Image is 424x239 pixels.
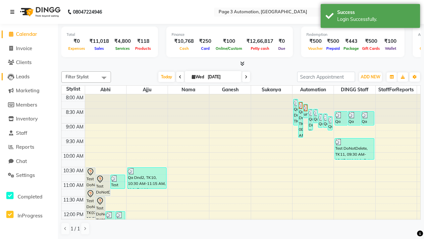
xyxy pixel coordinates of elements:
a: Leads [2,73,56,81]
div: Test DoNotDelete, TK12, 10:45 AM-11:15 AM, Hair Cut By Expert-Men [111,175,125,189]
span: Invoice [16,45,32,51]
span: Completed [18,194,42,200]
a: Settings [2,172,56,179]
b: 08047224946 [73,3,102,21]
div: Test DoNotDelete, TK07, 11:15 AM-12:15 PM, Hair Cut-Women [86,190,95,218]
a: Staff [2,129,56,137]
span: Card [199,46,211,51]
div: Test DoNotDelete, TK09, 11:30 AM-12:30 PM, Hair Cut-Women [96,197,105,225]
div: ₹0 [67,38,87,45]
div: ₹500 [324,38,342,45]
span: Leads [16,73,29,80]
span: Services [114,46,132,51]
span: Prepaid [325,46,342,51]
div: Qa Dnd2, TK10, 10:30 AM-11:15 AM, Hair Cut-Men [128,168,166,189]
a: Calendar [2,31,56,38]
span: Ganesh [209,86,250,94]
span: Filter Stylist [66,74,89,79]
span: Online/Custom [214,46,244,51]
div: ₹11,018 [87,38,112,45]
div: Qa Dnd2, TK17, 08:15 AM-09:30 AM, Hair Cut By Expert-Men,Hair Cut-Men [298,102,303,137]
input: Search Appointment [297,72,355,82]
div: ₹12,66,817 [244,38,276,45]
div: Login Successfully. [337,16,415,23]
div: 12:00 PM [62,211,85,218]
div: 11:30 AM [62,197,85,203]
span: InProgress [18,212,42,219]
a: Chat [2,158,56,165]
span: ADD NEW [361,74,380,79]
div: Test DoNotDelete, TK06, 10:30 AM-11:15 AM, Hair Cut-Men [86,168,95,189]
div: 11:00 AM [62,182,85,189]
div: Qa Dnd2, TK19, 08:35 AM-09:05 AM, Hair Cut By Expert-Men [335,112,347,125]
input: 2025-09-03 [206,72,239,82]
span: Cash [178,46,190,51]
span: Ajju [127,86,168,94]
div: ₹0 [276,38,288,45]
span: StaffForReports [376,86,417,94]
span: Clients [16,59,31,65]
span: Sukanya [251,86,292,94]
span: Today [158,72,175,82]
div: Redemption [306,32,399,38]
img: logo [17,3,62,21]
div: Test DoNotDelete, TK08, 10:45 AM-11:30 AM, Hair Cut-Men [96,175,110,196]
span: Due [277,46,287,51]
div: 9:00 AM [65,123,85,130]
div: Qa Dnd2, TK21, 08:35 AM-09:05 AM, Hair cut Below 12 years (Boy) [361,112,374,125]
div: Qa Dnd2, TK24, 08:40 AM-09:10 AM, Hair Cut By Expert-Men [323,114,328,127]
div: ₹250 [196,38,214,45]
div: ₹4,800 [112,38,133,45]
span: Wallet [383,46,398,51]
a: Clients [2,59,56,66]
div: ₹500 [360,38,382,45]
div: Qa Dnd2, TK18, 08:30 AM-09:00 AM, Hair cut Below 12 years (Boy) [313,109,318,123]
a: Marketing [2,87,56,95]
span: 1 / 1 [71,225,80,232]
div: 10:00 AM [62,153,85,160]
span: Wed [190,74,206,79]
span: Petty cash [249,46,271,51]
span: Abhi [85,86,126,94]
div: Test DoNotDelete, TK14, 12:00 PM-12:45 PM, Hair Cut-Men [116,211,125,232]
span: Inventory [16,116,38,122]
div: Qa Dnd2, TK26, 08:30 AM-09:15 AM, Hair Cut-Men [308,109,313,130]
span: Package [342,46,360,51]
span: Nama [168,86,209,94]
span: Reports [16,144,34,150]
div: 8:30 AM [65,109,85,116]
div: ₹443 [342,38,360,45]
div: undefined, TK16, 08:20 AM-08:50 AM, Hair cut Below 12 years (Boy) [303,104,308,118]
a: Inventory [2,115,56,123]
span: Voucher [306,46,324,51]
div: ₹100 [214,38,244,45]
button: ADD NEW [359,72,382,82]
div: ₹500 [306,38,324,45]
a: Members [2,101,56,109]
div: ₹118 [133,38,153,45]
div: Qa Dnd2, TK22, 08:10 AM-09:05 AM, Special Hair Wash- Men [293,99,298,125]
div: 9:30 AM [65,138,85,145]
div: Qa Dnd2, TK23, 08:40 AM-09:10 AM, Hair Cut By Expert-Men [318,114,323,127]
a: Reports [2,143,56,151]
span: Members [16,102,37,108]
div: Test DoNotDelete, TK11, 09:30 AM-10:15 AM, Hair Cut-Men [335,138,374,159]
div: 10:30 AM [62,167,85,174]
span: Gift Cards [360,46,382,51]
span: Automation [292,86,334,94]
div: Qa Dnd2, TK20, 08:35 AM-09:05 AM, Hair Cut By Expert-Men [348,112,361,125]
span: Chat [16,158,27,164]
span: Staff [16,130,27,136]
span: DINGG Staff [334,86,375,94]
div: Stylist [62,86,85,93]
span: Calendar [16,31,37,37]
span: Settings [16,172,35,178]
div: ₹10,768 [172,38,196,45]
div: Total [67,32,153,38]
div: Qa Dnd2, TK25, 08:45 AM-09:15 AM, Hair Cut By Expert-Men [328,117,332,130]
span: Products [133,46,153,51]
div: Success [337,9,415,16]
div: Finance [172,32,288,38]
span: Sales [93,46,106,51]
div: ₹100 [382,38,399,45]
